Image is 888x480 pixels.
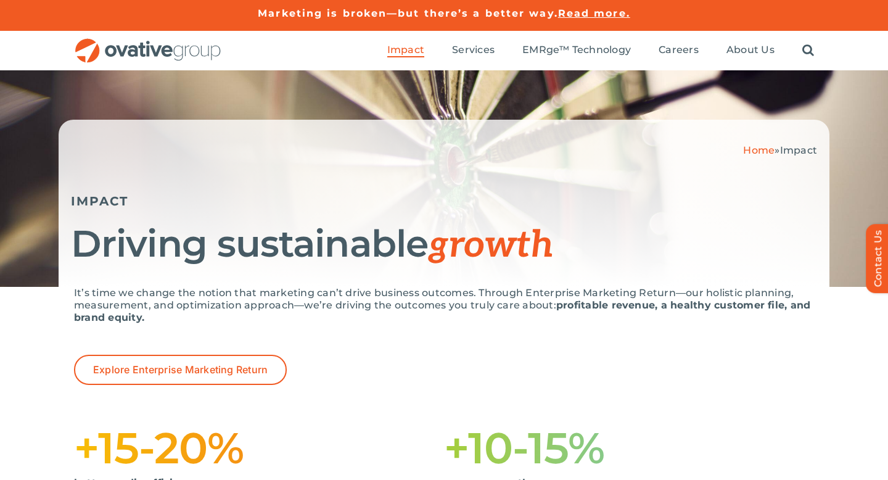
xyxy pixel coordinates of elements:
[743,144,817,156] span: »
[93,364,268,376] span: Explore Enterprise Marketing Return
[659,44,699,56] span: Careers
[428,223,554,268] span: growth
[452,44,495,57] a: Services
[659,44,699,57] a: Careers
[743,144,775,156] a: Home
[387,44,424,57] a: Impact
[74,428,444,468] h1: +15-20%
[258,7,558,19] a: Marketing is broken—but there’s a better way.
[522,44,631,56] span: EMRge™ Technology
[387,31,814,70] nav: Menu
[726,44,775,57] a: About Us
[74,287,814,324] p: It’s time we change the notion that marketing can’t drive business outcomes. Through Enterprise M...
[71,194,817,209] h5: IMPACT
[726,44,775,56] span: About Us
[74,299,810,323] strong: profitable revenue, a healthy customer file, and brand equity.
[780,144,817,156] span: Impact
[522,44,631,57] a: EMRge™ Technology
[74,355,287,385] a: Explore Enterprise Marketing Return
[452,44,495,56] span: Services
[74,37,222,49] a: OG_Full_horizontal_RGB
[387,44,424,56] span: Impact
[444,428,814,468] h1: +10-15%
[802,44,814,57] a: Search
[71,224,817,265] h1: Driving sustainable
[558,7,630,19] a: Read more.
